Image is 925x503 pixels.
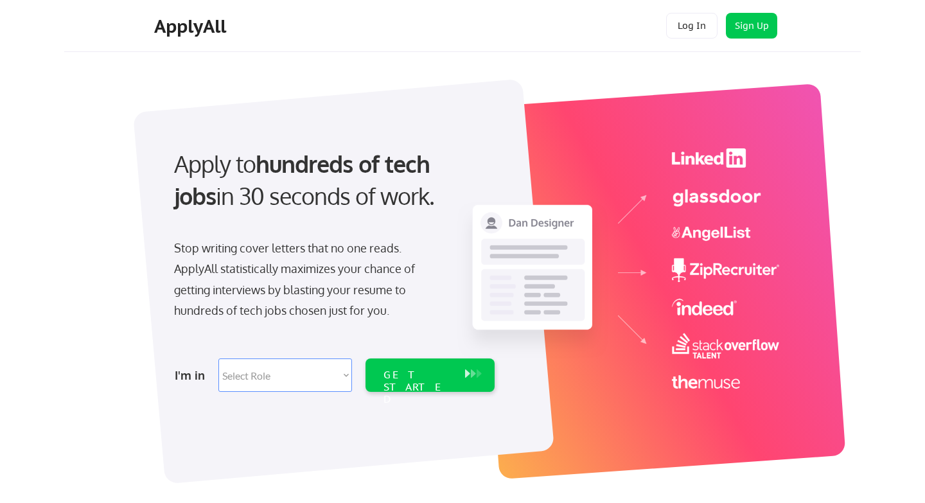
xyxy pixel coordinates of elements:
strong: hundreds of tech jobs [174,149,436,210]
button: Sign Up [726,13,777,39]
div: GET STARTED [383,369,452,406]
div: Stop writing cover letters that no one reads. ApplyAll statistically maximizes your chance of get... [174,238,438,321]
button: Log In [666,13,718,39]
div: ApplyAll [154,15,230,37]
div: I'm in [175,365,211,385]
div: Apply to in 30 seconds of work. [174,148,489,213]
